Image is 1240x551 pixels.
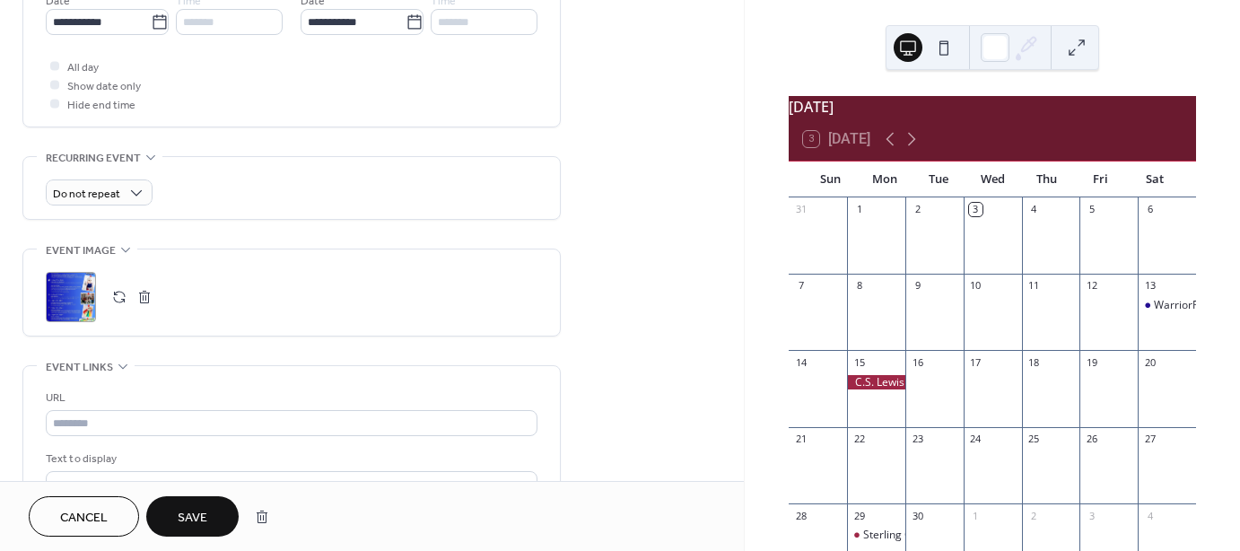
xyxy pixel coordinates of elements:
[852,279,866,293] div: 8
[1143,203,1157,216] div: 6
[803,162,857,197] div: Sun
[794,433,808,446] div: 21
[1019,162,1073,197] div: Thu
[863,528,1182,543] div: Sterling Chamber of Commerce and Main Street Board Meeting
[852,203,866,216] div: 1
[178,509,207,528] span: Save
[1143,355,1157,369] div: 20
[1027,203,1041,216] div: 4
[1154,298,1213,313] div: WarriorFest
[794,355,808,369] div: 14
[46,272,96,322] div: ;
[46,358,113,377] span: Event links
[912,162,965,197] div: Tue
[46,450,534,468] div: Text to display
[789,96,1196,118] div: [DATE]
[1085,203,1098,216] div: 5
[1027,279,1041,293] div: 11
[852,433,866,446] div: 22
[1143,433,1157,446] div: 27
[847,375,905,390] div: C.S. Lewis Center Grand Opening and Service of Dedication
[1143,509,1157,522] div: 4
[852,509,866,522] div: 29
[911,279,924,293] div: 9
[911,509,924,522] div: 30
[1073,162,1127,197] div: Fri
[969,509,982,522] div: 1
[969,433,982,446] div: 24
[969,203,982,216] div: 3
[146,496,239,537] button: Save
[794,509,808,522] div: 28
[911,203,924,216] div: 2
[1143,279,1157,293] div: 13
[794,203,808,216] div: 31
[1085,355,1098,369] div: 19
[67,77,141,96] span: Show date only
[1085,279,1098,293] div: 12
[794,279,808,293] div: 7
[29,496,139,537] button: Cancel
[1027,433,1041,446] div: 25
[1138,298,1196,313] div: WarriorFest
[1085,433,1098,446] div: 26
[847,528,905,543] div: Sterling Chamber of Commerce and Main Street Board Meeting
[911,433,924,446] div: 23
[911,355,924,369] div: 16
[67,58,99,77] span: All day
[46,149,141,168] span: Recurring event
[1027,509,1041,522] div: 2
[857,162,911,197] div: Mon
[969,279,982,293] div: 10
[852,355,866,369] div: 15
[46,389,534,407] div: URL
[969,355,982,369] div: 17
[1085,509,1098,522] div: 3
[60,509,108,528] span: Cancel
[1027,355,1041,369] div: 18
[965,162,1019,197] div: Wed
[1128,162,1182,197] div: Sat
[67,96,135,115] span: Hide end time
[53,184,120,205] span: Do not repeat
[46,241,116,260] span: Event image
